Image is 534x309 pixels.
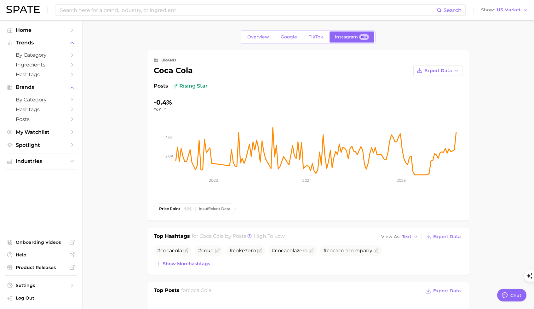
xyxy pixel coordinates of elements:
[159,207,180,211] span: price point
[275,31,302,43] a: Google
[154,106,167,112] button: YoY
[16,116,66,122] span: Posts
[154,232,190,241] h1: Top Hashtags
[6,6,40,13] img: SPATE
[254,233,285,239] span: high to low
[5,293,77,304] a: Log out. Currently logged in with e-mail jason@seemeindex.com.
[16,295,72,301] span: Log Out
[397,178,406,183] tspan: 2025
[5,127,77,137] a: My Watchlist
[157,248,182,254] span: #
[5,50,77,60] a: by Category
[16,252,66,258] span: Help
[16,62,66,68] span: Ingredients
[242,31,274,43] a: Overview
[247,34,269,40] span: Overview
[5,95,77,105] a: by Category
[172,248,182,254] span: cola
[154,67,193,74] div: coca cola
[424,68,452,73] span: Export Data
[309,34,323,40] span: TikTok
[199,207,230,211] div: Insufficient Data
[165,154,174,158] tspan: 2.0k
[229,248,256,254] span: #cokezero
[16,158,66,164] span: Industries
[188,287,211,293] span: coca cola
[444,7,462,13] span: Search
[154,106,161,112] span: YoY
[199,233,224,239] span: coca cola
[16,72,66,77] span: Hashtags
[374,248,379,253] button: Flag as miscategorized or irrelevant
[5,114,77,124] a: Posts
[173,83,178,89] img: rising star
[497,8,521,12] span: US Market
[5,157,77,166] button: Industries
[402,235,411,238] span: Text
[5,250,77,260] a: Help
[181,287,211,296] h2: for
[154,260,212,268] button: Show morehashtags
[5,105,77,114] a: Hashtags
[380,233,420,241] button: View AsText
[5,83,77,92] button: Brands
[413,65,462,76] button: Export Data
[209,178,218,183] tspan: 2023
[5,237,77,247] a: Onboarding Videos
[16,27,66,33] span: Home
[198,248,214,254] span: #coke
[16,52,66,58] span: by Category
[5,263,77,272] a: Product Releases
[173,82,208,90] span: rising star
[302,178,312,183] tspan: 2024
[16,106,66,112] span: Hashtags
[5,70,77,79] a: Hashtags
[327,248,338,254] span: coca
[16,283,66,288] span: Settings
[433,288,461,294] span: Export Data
[433,234,461,239] span: Export Data
[5,140,77,150] a: Spotlight
[272,248,307,254] span: # zero
[309,248,314,253] button: Flag as miscategorized or irrelevant
[479,6,529,14] button: ShowUS Market
[192,232,285,241] h2: for by Posts
[381,235,400,238] span: View As
[163,261,210,266] span: Show more hashtags
[161,56,176,64] div: brand
[16,129,66,135] span: My Watchlist
[481,8,495,12] span: Show
[160,248,172,254] span: coca
[154,82,168,90] span: Posts
[16,40,66,46] span: Trends
[154,97,172,107] div: -0.4%
[154,203,236,214] button: price pointInsufficient Data
[154,287,180,296] h1: Top Posts
[5,281,77,290] a: Settings
[59,5,437,15] input: Search here for a brand, industry, or ingredient
[424,287,462,295] button: Export Data
[16,265,66,270] span: Product Releases
[361,34,367,40] span: Beta
[183,248,188,253] button: Flag as miscategorized or irrelevant
[323,248,372,254] span: # company
[281,34,297,40] span: Google
[287,248,297,254] span: cola
[16,239,66,245] span: Onboarding Videos
[335,34,358,40] span: Instagram
[215,248,220,253] button: Flag as miscategorized or irrelevant
[5,38,77,48] button: Trends
[16,84,66,90] span: Brands
[16,142,66,148] span: Spotlight
[257,248,262,253] button: Flag as miscategorized or irrelevant
[424,232,462,241] button: Export Data
[338,248,348,254] span: cola
[303,31,329,43] a: TikTok
[330,31,374,43] a: InstagramBeta
[5,25,77,35] a: Home
[275,248,287,254] span: coca
[5,60,77,70] a: Ingredients
[16,97,66,103] span: by Category
[165,135,174,140] tspan: 4.0k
